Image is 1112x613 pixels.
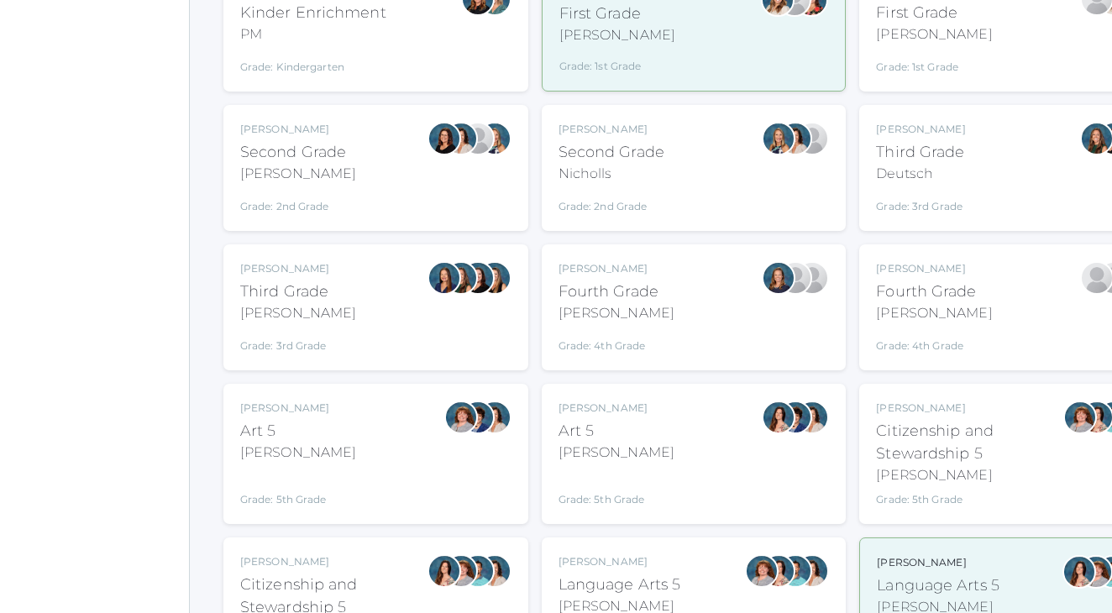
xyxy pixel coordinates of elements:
div: First Grade [559,3,675,25]
div: [PERSON_NAME] [559,25,675,45]
div: Sarah Bence [444,554,478,588]
div: [PERSON_NAME] [559,401,674,416]
div: First Grade [876,2,992,24]
div: Sarah Bence [444,401,478,434]
div: Grade: Kindergarten [240,51,386,75]
div: Fourth Grade [876,280,992,303]
div: [PERSON_NAME] [876,24,992,45]
div: Westen Taylor [461,554,495,588]
div: Grade: 3rd Grade [240,330,356,354]
div: Rebecca Salazar [427,554,461,588]
div: [PERSON_NAME] [559,122,664,137]
div: Second Grade [559,141,664,164]
div: Sarah Armstrong [795,122,829,155]
div: Grade: 1st Grade [559,52,675,74]
div: Grade: 1st Grade [876,51,992,75]
div: Grade: 2nd Grade [240,191,356,214]
div: Grade: 5th Grade [240,469,356,507]
div: Grade: 2nd Grade [559,191,664,214]
div: Third Grade [876,141,965,164]
div: Westen Taylor [779,554,812,588]
div: [PERSON_NAME] [240,443,356,463]
div: Grade: 4th Grade [559,330,674,354]
div: [PERSON_NAME] [876,401,1063,416]
div: [PERSON_NAME] [876,303,992,323]
div: [PERSON_NAME] [559,554,681,569]
div: Rebecca Salazar [1062,555,1096,589]
div: Ellie Bradley [762,261,795,295]
div: Deutsch [876,164,965,184]
div: Sarah Bence [745,554,779,588]
div: [PERSON_NAME] [876,465,1063,485]
div: Grade: 3rd Grade [876,191,965,214]
div: [PERSON_NAME] [240,401,356,416]
div: [PERSON_NAME] [240,261,356,276]
div: Courtney Nicholls [478,122,511,155]
div: Heather Porter [795,261,829,295]
div: [PERSON_NAME] [559,261,674,276]
div: Nicholls [559,164,664,184]
div: Art 5 [240,420,356,443]
div: Sarah Armstrong [461,122,495,155]
div: Grade: 5th Grade [876,492,1063,507]
div: [PERSON_NAME] [877,555,999,570]
div: Art 5 [559,420,674,443]
div: Citizenship and Stewardship 5 [876,420,1063,465]
div: Cari Burke [444,122,478,155]
div: Cari Burke [478,554,511,588]
div: Third Grade [240,280,356,303]
div: Sarah Bence [1063,401,1097,434]
div: [PERSON_NAME] [240,164,356,184]
div: Kinder Enrichment [240,2,386,24]
div: [PERSON_NAME] [240,122,356,137]
div: Lori Webster [427,261,461,295]
div: Cari Burke [795,401,829,434]
div: Emily Balli [427,122,461,155]
div: Katie Watters [461,261,495,295]
div: Andrea Deutsch [444,261,478,295]
div: [PERSON_NAME] [876,122,965,137]
div: Cari Burke [779,122,812,155]
div: [PERSON_NAME] [240,554,427,569]
div: Cari Burke [795,554,829,588]
div: Language Arts 5 [559,574,681,596]
div: Fourth Grade [559,280,674,303]
div: Carolyn Sugimoto [779,401,812,434]
div: Courtney Nicholls [762,122,795,155]
div: [PERSON_NAME] [559,303,674,323]
div: Grade: 4th Grade [876,330,992,354]
div: [PERSON_NAME] [876,261,992,276]
div: PM [240,24,386,45]
div: Language Arts 5 [877,574,999,597]
div: Juliana Fowler [478,261,511,295]
div: Cari Burke [478,401,511,434]
div: Second Grade [240,141,356,164]
div: Rebecca Salazar [762,401,795,434]
div: Lydia Chaffin [779,261,812,295]
div: Rebecca Salazar [762,554,795,588]
div: [PERSON_NAME] [559,443,674,463]
div: Grade: 5th Grade [559,469,674,507]
div: [PERSON_NAME] [240,303,356,323]
div: Carolyn Sugimoto [461,401,495,434]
